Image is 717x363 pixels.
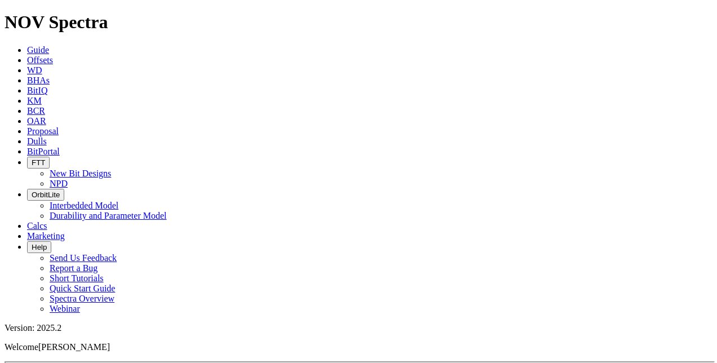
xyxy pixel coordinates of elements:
a: BCR [27,106,45,116]
a: NPD [50,179,68,188]
a: Durability and Parameter Model [50,211,167,220]
span: Help [32,243,47,251]
a: Marketing [27,231,65,241]
span: [PERSON_NAME] [38,342,110,352]
a: OAR [27,116,46,126]
a: BHAs [27,76,50,85]
button: FTT [27,157,50,169]
h1: NOV Spectra [5,12,712,33]
a: BitPortal [27,147,60,156]
a: Send Us Feedback [50,253,117,263]
a: Quick Start Guide [50,284,115,293]
a: Guide [27,45,49,55]
a: Calcs [27,221,47,231]
span: OrbitLite [32,191,60,199]
span: FTT [32,158,45,167]
a: WD [27,65,42,75]
a: New Bit Designs [50,169,111,178]
a: Dulls [27,136,47,146]
a: KM [27,96,42,105]
a: Proposal [27,126,59,136]
a: Offsets [27,55,53,65]
a: Spectra Overview [50,294,114,303]
p: Welcome [5,342,712,352]
a: Interbedded Model [50,201,118,210]
a: Webinar [50,304,80,313]
a: Report a Bug [50,263,98,273]
a: Short Tutorials [50,273,104,283]
div: Version: 2025.2 [5,323,712,333]
button: OrbitLite [27,189,64,201]
a: BitIQ [27,86,47,95]
button: Help [27,241,51,253]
